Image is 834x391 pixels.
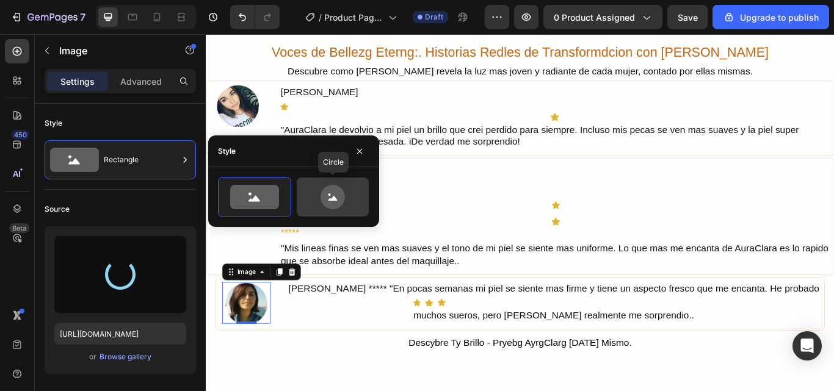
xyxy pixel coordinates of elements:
span: Product Page - [DATE] 02:53:05 [324,11,383,24]
button: 0 product assigned [543,5,662,29]
img: [object Object] [8,150,57,199]
div: Descybre Ty Brillo - Pryebg AyrgClarg [DATE] Mismo. [236,353,496,367]
div: Beta [9,223,29,233]
div: Browse gallery [100,351,151,362]
div: [PERSON_NAME] ***** "En pocas semanas mi piel se siente mas firme y tiene un aspecto fresco que m... [95,289,716,306]
div: Undo/Redo [230,5,280,29]
button: Browse gallery [99,351,152,363]
div: muchos sueros, pero [PERSON_NAME] realmente me sorprendio.. [241,320,570,337]
div: Source [45,204,70,215]
div: Style [45,118,62,129]
span: / [319,11,322,24]
p: 7 [80,10,85,24]
button: Descybre Ty Brillo - Pryebg AyrgClarg Hoy Mismo. [184,348,549,372]
div: Open Intercom Messenger [792,331,822,361]
div: [PERSON_NAME] [86,150,730,167]
div: Style [218,146,236,157]
div: "AuraClara le devolvio a mi piel un brillo que crei perdido para siempre. Incluso mis pecas se ve... [86,104,728,135]
span: 0 product assigned [554,11,635,24]
span: or [89,350,96,364]
div: [PERSON_NAME] [86,60,728,76]
p: Image [59,43,163,58]
div: Image [34,272,60,283]
div: Upgrade to publish [723,11,819,24]
div: Rectangle [104,146,178,174]
span: Draft [425,12,443,23]
div: "Mis lineas finas se ven mas suaves y el tono de mi piel se siente mas uniforme. Lo que mas me en... [86,242,730,273]
p: Advanced [120,75,162,88]
button: Save [667,5,708,29]
div: 450 [12,130,29,140]
span: Save [678,12,698,23]
input: https://example.com/image.jpg [54,323,186,345]
iframe: Design area [206,34,834,391]
button: Upgrade to publish [713,5,829,29]
p: Settings [60,75,95,88]
img: Alt image [23,289,71,338]
button: 7 [5,5,91,29]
